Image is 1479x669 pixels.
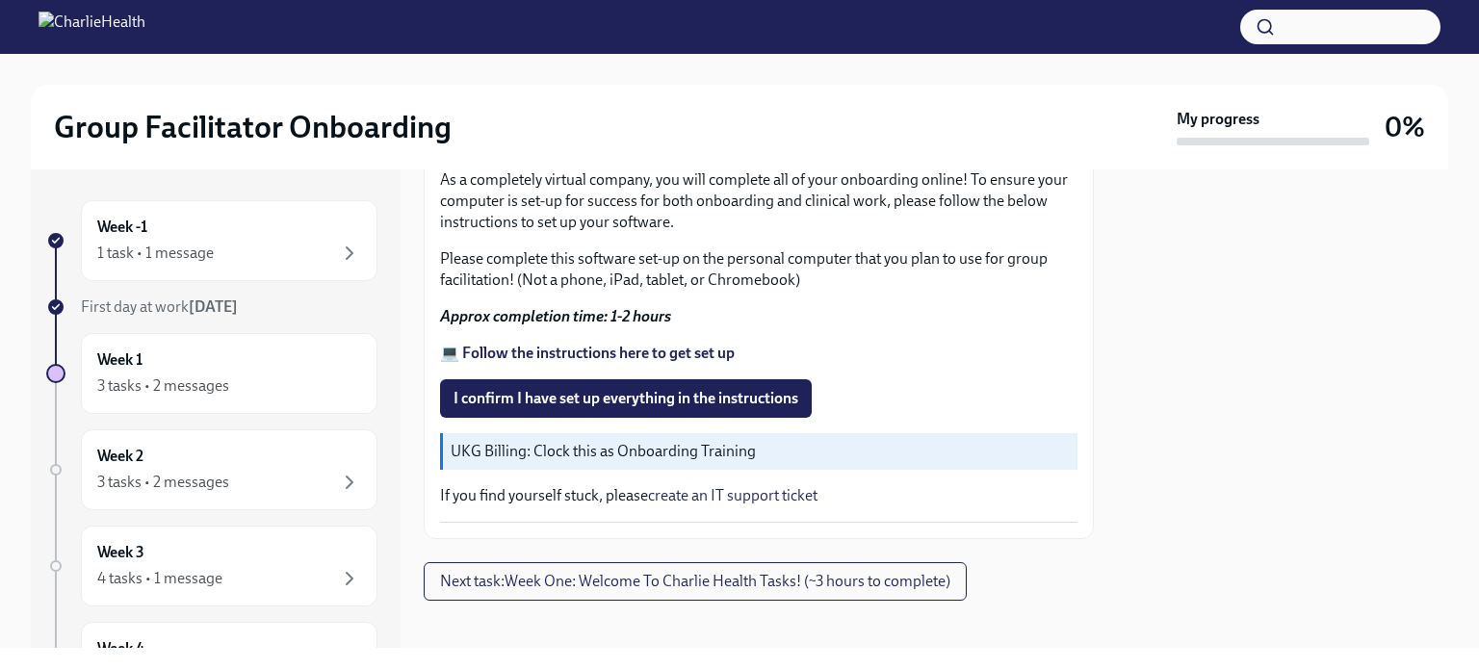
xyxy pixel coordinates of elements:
[46,296,377,318] a: First day at work[DATE]
[97,375,229,397] div: 3 tasks • 2 messages
[440,169,1077,233] p: As a completely virtual company, you will complete all of your onboarding online! To ensure your ...
[440,379,812,418] button: I confirm I have set up everything in the instructions
[440,307,671,325] strong: Approx completion time: 1-2 hours
[97,349,143,371] h6: Week 1
[97,568,222,589] div: 4 tasks • 1 message
[440,248,1077,291] p: Please complete this software set-up on the personal computer that you plan to use for group faci...
[97,542,144,563] h6: Week 3
[648,486,817,504] a: create an IT support ticket
[440,344,735,362] a: 💻 Follow the instructions here to get set up
[39,12,145,42] img: CharlieHealth
[54,108,452,146] h2: Group Facilitator Onboarding
[46,200,377,281] a: Week -11 task • 1 message
[46,429,377,510] a: Week 23 tasks • 2 messages
[97,446,143,467] h6: Week 2
[454,389,798,408] span: I confirm I have set up everything in the instructions
[440,572,950,591] span: Next task : Week One: Welcome To Charlie Health Tasks! (~3 hours to complete)
[451,441,1070,462] p: UKG Billing: Clock this as Onboarding Training
[189,297,238,316] strong: [DATE]
[97,243,214,264] div: 1 task • 1 message
[424,562,967,601] button: Next task:Week One: Welcome To Charlie Health Tasks! (~3 hours to complete)
[1177,109,1259,130] strong: My progress
[97,472,229,493] div: 3 tasks • 2 messages
[440,485,1077,506] p: If you find yourself stuck, please
[1385,110,1425,144] h3: 0%
[46,333,377,414] a: Week 13 tasks • 2 messages
[97,638,144,659] h6: Week 4
[81,297,238,316] span: First day at work
[46,526,377,606] a: Week 34 tasks • 1 message
[97,217,147,238] h6: Week -1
